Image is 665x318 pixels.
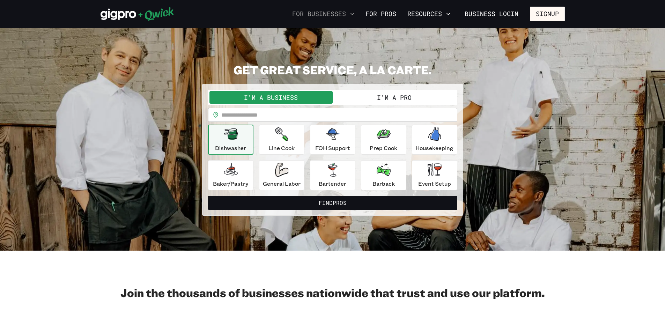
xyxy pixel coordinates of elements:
[361,160,406,190] button: Barback
[289,8,357,20] button: For Businesses
[405,8,453,20] button: Resources
[208,160,253,190] button: Baker/Pastry
[208,196,457,210] button: FindPros
[459,7,524,21] a: Business Login
[333,91,456,104] button: I'm a Pro
[315,144,350,152] p: FOH Support
[412,160,457,190] button: Event Setup
[213,179,248,188] p: Baker/Pastry
[310,125,355,155] button: FOH Support
[415,144,453,152] p: Housekeeping
[202,63,463,77] h2: GET GREAT SERVICE, A LA CARTE.
[361,125,406,155] button: Prep Cook
[263,179,301,188] p: General Labor
[370,144,397,152] p: Prep Cook
[259,160,304,190] button: General Labor
[319,179,346,188] p: Bartender
[259,125,304,155] button: Line Cook
[363,8,399,20] a: For Pros
[372,179,395,188] p: Barback
[209,91,333,104] button: I'm a Business
[418,179,451,188] p: Event Setup
[310,160,355,190] button: Bartender
[215,144,246,152] p: Dishwasher
[530,7,565,21] button: Signup
[268,144,295,152] p: Line Cook
[412,125,457,155] button: Housekeeping
[208,125,253,155] button: Dishwasher
[101,286,565,299] h2: Join the thousands of businesses nationwide that trust and use our platform.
